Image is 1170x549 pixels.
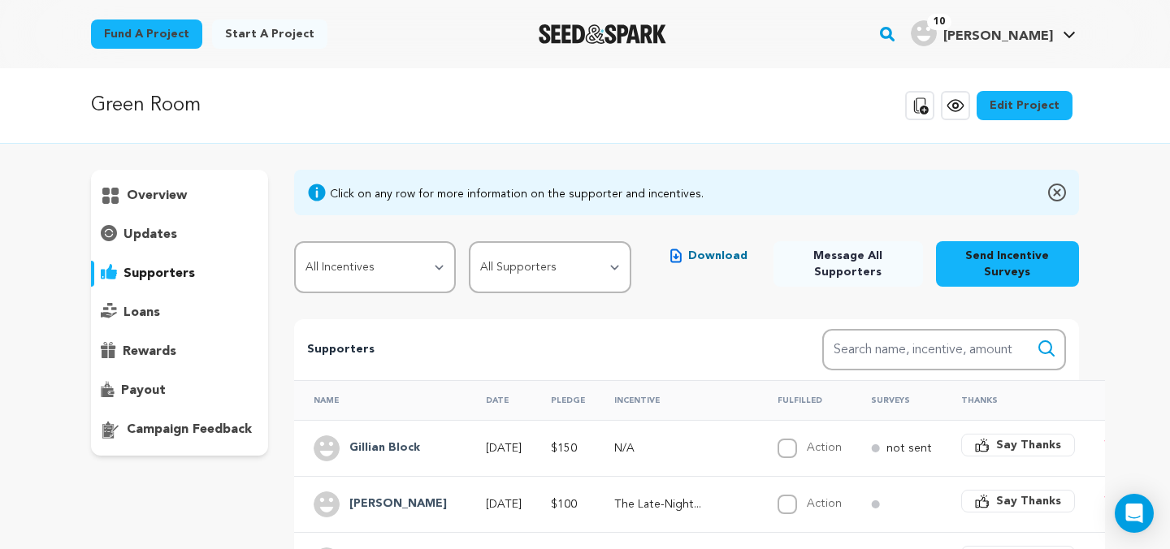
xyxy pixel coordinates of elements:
[936,241,1080,287] button: Send Incentive Surveys
[91,261,268,287] button: supporters
[961,490,1075,512] button: Say Thanks
[822,329,1066,370] input: Search name, incentive, amount
[927,14,951,30] span: 10
[486,440,522,456] p: [DATE]
[996,493,1061,509] span: Say Thanks
[123,264,195,283] p: supporters
[539,24,666,44] a: Seed&Spark Homepage
[551,499,577,510] span: $100
[314,491,340,517] img: user.png
[688,248,747,264] span: Download
[908,17,1079,46] a: Lisa G.'s Profile
[943,30,1053,43] span: [PERSON_NAME]
[349,495,447,514] h4: Gina Centannii
[961,434,1075,456] button: Say Thanks
[807,498,842,509] label: Action
[758,380,851,420] th: Fulfilled
[127,186,187,205] p: overview
[330,186,704,202] div: Click on any row for more information on the supporter and incentives.
[91,417,268,443] button: campaign feedback
[531,380,595,420] th: Pledge
[539,24,666,44] img: Seed&Spark Logo Dark Mode
[657,241,760,270] button: Download
[911,20,1053,46] div: Lisa G.'s Profile
[91,300,268,326] button: loans
[121,381,166,400] p: payout
[466,380,531,420] th: Date
[212,19,327,49] a: Start a project
[91,339,268,365] button: rewards
[786,248,910,280] span: Message All Supporters
[595,380,758,420] th: Incentive
[851,380,942,420] th: Surveys
[614,440,748,456] p: N/A
[807,442,842,453] label: Action
[127,420,252,439] p: campaign feedback
[996,437,1061,453] span: Say Thanks
[123,225,177,244] p: updates
[123,303,160,322] p: loans
[314,435,340,461] img: user.png
[614,496,748,512] p: The Late-Night Guest
[91,183,268,209] button: overview
[1048,183,1066,202] img: close-o.svg
[1115,494,1154,533] div: Open Intercom Messenger
[91,19,202,49] a: Fund a project
[977,91,1072,120] a: Edit Project
[123,342,176,361] p: rewards
[91,222,268,248] button: updates
[349,439,420,458] h4: Gillian Block
[886,440,932,456] p: not sent
[307,340,770,360] p: Supporters
[294,380,466,420] th: Name
[908,17,1079,51] span: Lisa G.'s Profile
[551,443,577,454] span: $150
[911,20,937,46] img: user.png
[942,380,1085,420] th: Thanks
[91,378,268,404] button: payout
[773,241,923,287] button: Message All Supporters
[486,496,522,512] p: [DATE]
[91,91,201,120] p: Green Room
